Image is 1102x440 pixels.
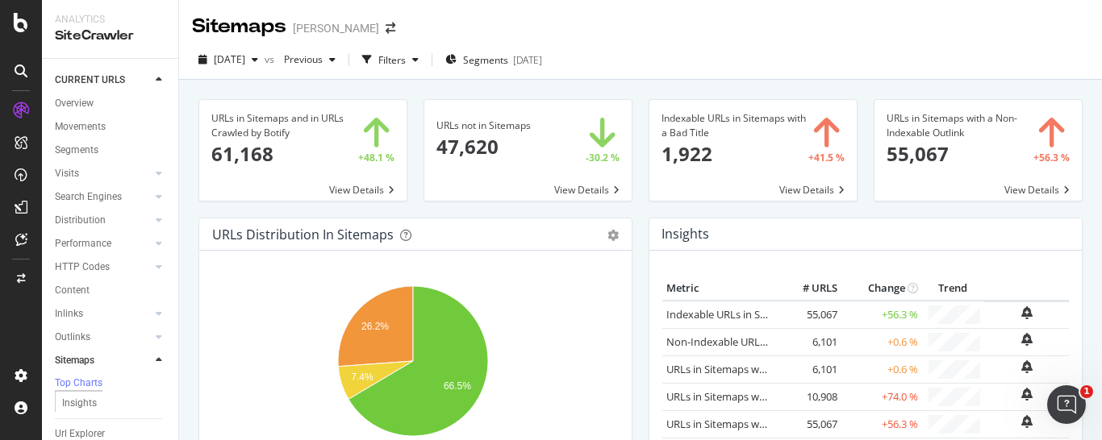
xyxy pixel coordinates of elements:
[361,321,389,332] text: 26.2%
[55,305,151,322] a: Inlinks
[777,383,841,410] td: 10,908
[55,352,151,369] a: Sitemaps
[55,259,151,276] a: HTTP Codes
[1021,415,1033,428] div: bell-plus
[777,355,841,383] td: 6,101
[55,259,110,276] div: HTTP Codes
[55,352,94,369] div: Sitemaps
[1047,385,1086,424] iframe: Intercom live chat
[55,329,151,346] a: Outlinks
[841,301,922,329] td: +56.3 %
[55,118,167,135] a: Movements
[666,362,890,376] a: URLs in Sitemaps with a Bad HTTP Status Code
[777,301,841,329] td: 55,067
[666,417,892,431] a: URLs in Sitemaps with a Non-Indexable Outlink
[841,328,922,355] td: +0.6 %
[55,376,167,392] a: Top Charts
[513,53,542,67] div: [DATE]
[55,189,151,205] a: Search Engines
[293,20,379,36] div: [PERSON_NAME]
[55,72,151,89] a: CURRENT URLS
[777,276,841,301] th: # URLS
[777,328,841,355] td: 6,101
[378,53,406,67] div: Filters
[55,142,167,159] a: Segments
[841,276,922,301] th: Change
[666,307,799,322] a: Indexable URLs in Sitemaps
[841,355,922,383] td: +0.6 %
[278,47,342,73] button: Previous
[212,226,394,243] div: URLs Distribution in Sitemaps
[55,305,83,322] div: Inlinks
[62,395,97,412] div: Insights
[55,72,125,89] div: CURRENT URLS
[55,189,122,205] div: Search Engines
[666,389,866,404] a: URLs in Sitemaps with only 1 Follow Inlink
[55,118,106,135] div: Movements
[841,383,922,410] td: +74.0 %
[1021,306,1033,319] div: bell-plus
[55,95,167,112] a: Overview
[55,27,165,45] div: SiteCrawler
[922,276,984,301] th: Trend
[55,235,151,252] a: Performance
[662,276,777,301] th: Metric
[55,376,102,390] div: Top Charts
[265,52,278,66] span: vs
[386,23,395,34] div: arrow-right-arrow-left
[62,395,167,412] a: Insights
[55,282,90,299] div: Content
[278,52,323,66] span: Previous
[55,13,165,27] div: Analytics
[192,13,286,40] div: Sitemaps
[841,410,922,438] td: +56.3 %
[55,235,111,252] div: Performance
[214,52,245,66] span: 2025 Jun. 9th
[607,230,619,241] div: gear
[777,410,841,438] td: 55,067
[463,53,508,67] span: Segments
[55,95,94,112] div: Overview
[55,165,151,182] a: Visits
[662,223,709,245] h4: Insights
[1080,385,1093,398] span: 1
[1021,360,1033,373] div: bell-plus
[55,329,90,346] div: Outlinks
[439,47,549,73] button: Segments[DATE]
[1021,333,1033,346] div: bell-plus
[1021,388,1033,401] div: bell-plus
[55,282,167,299] a: Content
[666,334,823,349] a: Non-Indexable URLs in Sitemaps
[55,142,98,159] div: Segments
[356,47,425,73] button: Filters
[444,381,471,392] text: 66.5%
[55,212,106,229] div: Distribution
[55,212,151,229] a: Distribution
[192,47,265,73] button: [DATE]
[351,372,374,383] text: 7.4%
[55,165,79,182] div: Visits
